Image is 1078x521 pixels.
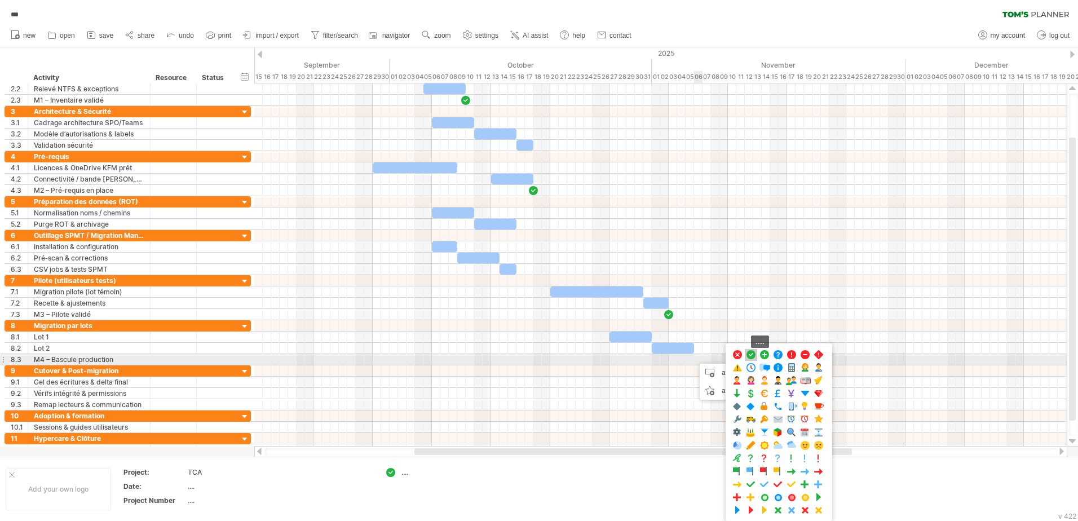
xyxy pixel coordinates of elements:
div: M2 – Pré‑requis en place [34,185,144,196]
div: 5.1 [11,207,28,218]
div: Status [202,72,227,83]
a: filter/search [308,28,361,43]
div: Saturday, 22 November 2025 [829,71,838,83]
div: Saturday, 4 October 2025 [415,71,423,83]
div: Tuesday, 21 October 2025 [559,71,567,83]
div: 7.2 [11,298,28,308]
div: Wednesday, 22 October 2025 [567,71,576,83]
div: Tuesday, 4 November 2025 [677,71,686,83]
div: Tuesday, 14 October 2025 [500,71,508,83]
div: 10 [11,410,28,421]
div: Wednesday, 26 November 2025 [863,71,872,83]
span: filter/search [323,32,358,39]
div: Thursday, 11 December 2025 [990,71,999,83]
div: Sunday, 5 October 2025 [423,71,432,83]
div: 2.2 [11,83,28,94]
div: Wednesday, 10 December 2025 [982,71,990,83]
div: Thursday, 9 October 2025 [457,71,466,83]
div: Wednesday, 19 November 2025 [804,71,812,83]
div: Monday, 13 October 2025 [491,71,500,83]
div: Thursday, 4 December 2025 [931,71,939,83]
div: Pré‑scan & corrections [34,253,144,263]
div: Tuesday, 28 October 2025 [618,71,626,83]
div: 3.2 [11,129,28,139]
div: Cutover & Post‑migration [34,365,144,376]
div: Saturday, 13 December 2025 [1007,71,1015,83]
div: 3.3 [11,140,28,151]
div: 6.2 [11,253,28,263]
div: Friday, 5 December 2025 [939,71,948,83]
div: Friday, 3 October 2025 [407,71,415,83]
div: Sunday, 19 October 2025 [542,71,550,83]
div: Wednesday, 1 October 2025 [390,71,398,83]
div: 4.3 [11,185,28,196]
div: November 2025 [652,59,905,71]
div: .... [188,496,282,505]
div: Monday, 20 October 2025 [550,71,559,83]
div: Installation & configuration [34,241,144,252]
div: Remap lecteurs & communication [34,399,144,410]
div: 3.1 [11,117,28,128]
div: Relevé NTFS & exceptions [34,83,144,94]
div: Normalisation noms / chemins [34,207,144,218]
div: 6.3 [11,264,28,275]
div: Friday, 14 November 2025 [762,71,770,83]
div: 3 [11,106,28,117]
span: .... [751,335,769,348]
a: open [45,28,78,43]
span: AI assist [523,32,548,39]
span: settings [475,32,498,39]
div: Outillage SPMT / Migration Manager [34,230,144,241]
a: my account [975,28,1028,43]
span: log out [1049,32,1070,39]
div: Tuesday, 2 December 2025 [914,71,922,83]
div: 11 [11,433,28,444]
a: navigator [367,28,413,43]
div: Monday, 29 September 2025 [373,71,381,83]
div: Saturday, 29 November 2025 [889,71,897,83]
div: Saturday, 20 September 2025 [297,71,305,83]
div: Sessions & guides utilisateurs [34,422,144,432]
div: Project: [123,467,185,477]
div: 11.1 [11,444,28,455]
div: CSV jobs & tests SPMT [34,264,144,275]
div: M4 – Bascule production [34,354,144,365]
div: Thursday, 25 September 2025 [339,71,347,83]
div: Thursday, 18 December 2025 [1049,71,1058,83]
div: Wednesday, 17 September 2025 [271,71,280,83]
div: 8.1 [11,332,28,342]
div: Monday, 24 November 2025 [846,71,855,83]
div: Adoption & formation [34,410,144,421]
div: Friday, 26 September 2025 [347,71,356,83]
div: Saturday, 18 October 2025 [533,71,542,83]
div: Gel des écritures & delta final [34,377,144,387]
div: 8 [11,320,28,331]
div: Recette & ajustements [34,298,144,308]
div: Tuesday, 23 September 2025 [322,71,330,83]
div: October 2025 [390,59,652,71]
div: Wednesday, 29 October 2025 [626,71,635,83]
div: 7.1 [11,286,28,297]
div: Saturday, 11 October 2025 [474,71,483,83]
div: Thursday, 2 October 2025 [398,71,407,83]
div: Tuesday, 11 November 2025 [736,71,745,83]
div: Thursday, 18 September 2025 [280,71,288,83]
div: Friday, 19 December 2025 [1058,71,1066,83]
div: 2.3 [11,95,28,105]
div: Thursday, 13 November 2025 [753,71,762,83]
div: Validation sécurité [34,140,144,151]
a: undo [164,28,197,43]
span: save [99,32,113,39]
div: Sunday, 21 September 2025 [305,71,313,83]
div: 8.3 [11,354,28,365]
div: Vérifs intégrité & permissions [34,388,144,399]
div: Sunday, 16 November 2025 [779,71,787,83]
div: Pilote (utilisateurs tests) [34,275,144,286]
div: 4.2 [11,174,28,184]
div: Tuesday, 16 September 2025 [263,71,271,83]
div: M1 – Inventaire validé [34,95,144,105]
span: navigator [382,32,410,39]
div: Friday, 12 December 2025 [999,71,1007,83]
span: my account [991,32,1025,39]
div: Sunday, 2 November 2025 [660,71,669,83]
